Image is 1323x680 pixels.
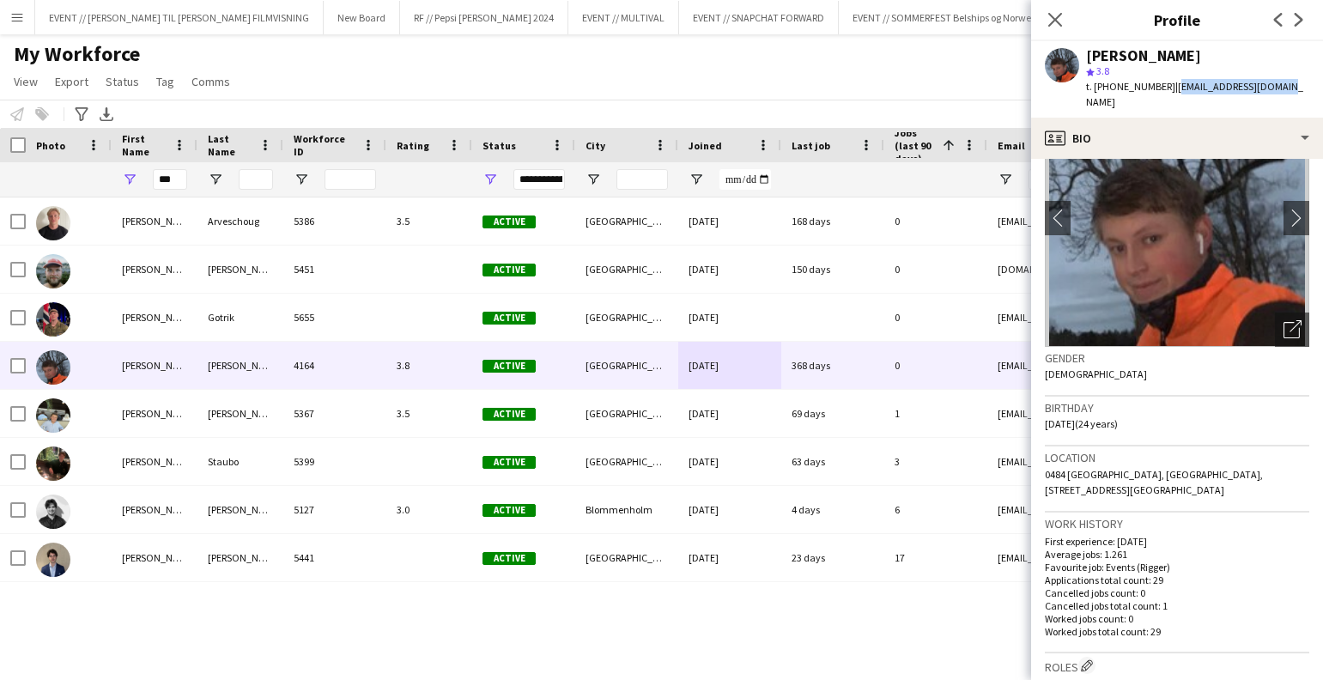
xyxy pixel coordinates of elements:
[400,1,568,34] button: RF // Pepsi [PERSON_NAME] 2024
[283,390,386,437] div: 5367
[586,139,605,152] span: City
[781,438,884,485] div: 63 days
[96,104,117,124] app-action-btn: Export XLSX
[575,197,678,245] div: [GEOGRAPHIC_DATA]
[283,486,386,533] div: 5127
[1045,450,1309,465] h3: Location
[36,139,65,152] span: Photo
[482,456,536,469] span: Active
[156,74,174,89] span: Tag
[781,534,884,581] div: 23 days
[1031,9,1323,31] h3: Profile
[106,74,139,89] span: Status
[112,294,197,341] div: [PERSON_NAME]
[678,294,781,341] div: [DATE]
[99,70,146,93] a: Status
[575,342,678,389] div: [GEOGRAPHIC_DATA]
[895,126,936,165] span: Jobs (last 90 days)
[112,246,197,293] div: [PERSON_NAME]
[36,495,70,529] img: Nicolay Lenning
[482,504,536,517] span: Active
[586,172,601,187] button: Open Filter Menu
[197,438,283,485] div: Staubo
[575,246,678,293] div: [GEOGRAPHIC_DATA]
[482,360,536,373] span: Active
[197,486,283,533] div: [PERSON_NAME]
[689,172,704,187] button: Open Filter Menu
[36,350,70,385] img: Ola Halvorsen
[678,342,781,389] div: [DATE]
[35,1,324,34] button: EVENT // [PERSON_NAME] TIL [PERSON_NAME] FILMVISNING
[781,246,884,293] div: 150 days
[678,246,781,293] div: [DATE]
[1045,625,1309,638] p: Worked jobs total count: 29
[1045,574,1309,586] p: Applications total count: 29
[36,206,70,240] img: Nicolai Arveschoug
[36,302,70,337] img: Nicolas Gotrik
[208,172,223,187] button: Open Filter Menu
[36,446,70,481] img: Nicolai Kongsli Staubo
[1045,468,1263,496] span: 0484 [GEOGRAPHIC_DATA], [GEOGRAPHIC_DATA], [STREET_ADDRESS][GEOGRAPHIC_DATA]
[36,398,70,433] img: Nicolai Rolland
[208,132,252,158] span: Last Name
[679,1,839,34] button: EVENT // SNAPCHAT FORWARD
[1045,400,1309,416] h3: Birthday
[1086,48,1201,64] div: [PERSON_NAME]
[1045,350,1309,366] h3: Gender
[283,438,386,485] div: 5399
[122,172,137,187] button: Open Filter Menu
[112,438,197,485] div: [PERSON_NAME]
[36,543,70,577] img: Nicolas Spada
[781,390,884,437] div: 69 days
[1029,169,1320,190] input: Email Filter Input
[482,408,536,421] span: Active
[689,139,722,152] span: Joined
[781,486,884,533] div: 4 days
[678,486,781,533] div: [DATE]
[568,1,679,34] button: EVENT // MULTIVAL
[678,534,781,581] div: [DATE]
[71,104,92,124] app-action-btn: Advanced filters
[48,70,95,93] a: Export
[1045,548,1309,561] p: Average jobs: 1.261
[1045,561,1309,574] p: Favourite job: Events (Rigger)
[386,486,472,533] div: 3.0
[1045,612,1309,625] p: Worked jobs count: 0
[197,534,283,581] div: [PERSON_NAME]
[884,438,987,485] div: 3
[1045,657,1309,675] h3: Roles
[185,70,237,93] a: Comms
[283,534,386,581] div: 5441
[884,390,987,437] div: 1
[998,172,1013,187] button: Open Filter Menu
[1045,417,1118,430] span: [DATE] (24 years)
[781,342,884,389] div: 368 days
[283,246,386,293] div: 5451
[1045,535,1309,548] p: First experience: [DATE]
[14,74,38,89] span: View
[1275,313,1309,347] div: Open photos pop-in
[482,264,536,276] span: Active
[839,1,1123,34] button: EVENT // SOMMERFEST Belships og Norwegian Bulk Carriers
[575,390,678,437] div: [GEOGRAPHIC_DATA]
[197,246,283,293] div: [PERSON_NAME]
[294,132,355,158] span: Workforce ID
[386,390,472,437] div: 3.5
[792,139,830,152] span: Last job
[575,294,678,341] div: [GEOGRAPHIC_DATA]
[283,294,386,341] div: 5655
[678,438,781,485] div: [DATE]
[884,246,987,293] div: 0
[112,486,197,533] div: [PERSON_NAME]
[1086,80,1303,108] span: | [EMAIL_ADDRESS][DOMAIN_NAME]
[1096,64,1109,77] span: 3.8
[1045,599,1309,612] p: Cancelled jobs total count: 1
[122,132,167,158] span: First Name
[239,169,273,190] input: Last Name Filter Input
[1045,586,1309,599] p: Cancelled jobs count: 0
[575,438,678,485] div: [GEOGRAPHIC_DATA]
[482,312,536,325] span: Active
[884,534,987,581] div: 17
[884,197,987,245] div: 0
[197,197,283,245] div: Arveschoug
